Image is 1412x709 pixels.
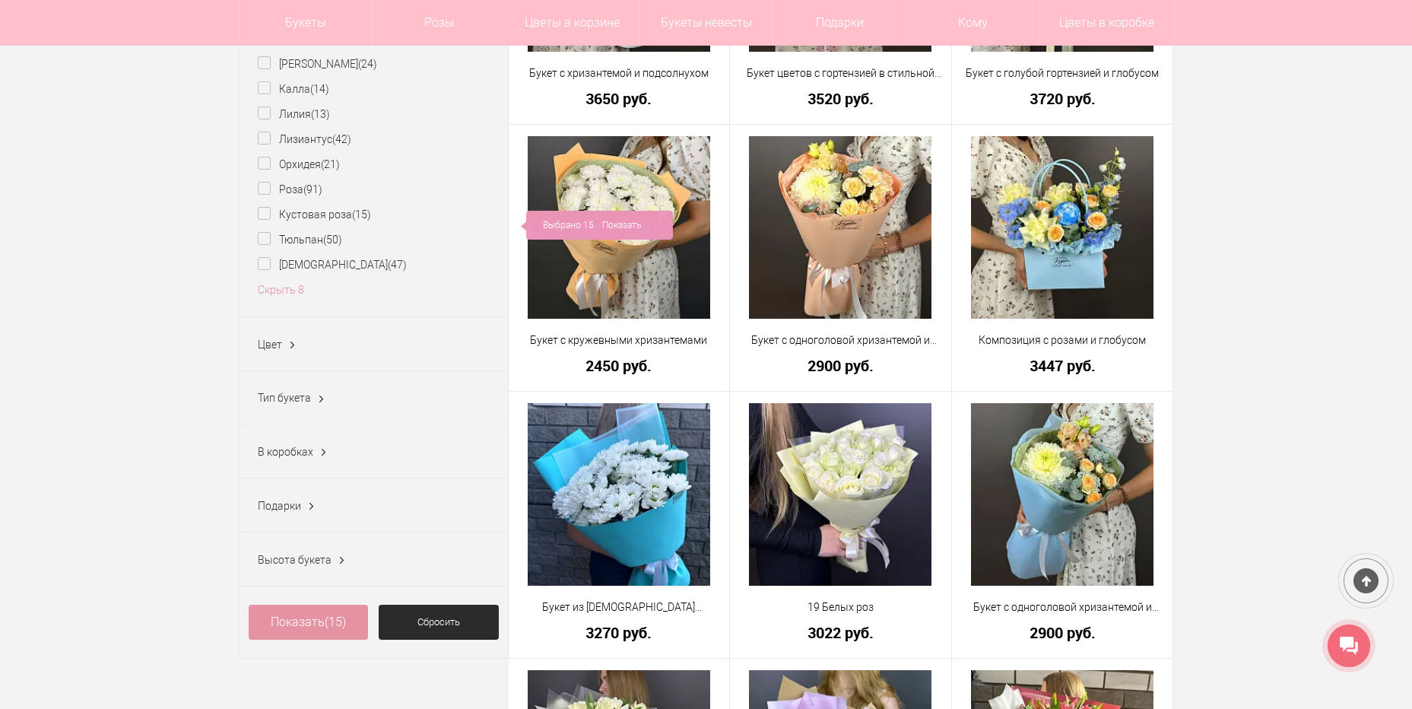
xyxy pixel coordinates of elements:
a: Показать [602,211,641,240]
ins: (42) [332,133,351,145]
img: 19 Белых роз [749,403,931,586]
a: Показать(15) [249,605,369,640]
a: 3520 руб. [740,91,941,107]
label: Роза [258,182,322,198]
label: Лизиантус [258,132,351,148]
label: [DEMOGRAPHIC_DATA] [258,257,407,273]
ins: (21) [321,158,340,170]
label: [PERSON_NAME] [258,56,377,72]
a: 2900 руб. [740,358,941,374]
label: Орхидея [258,157,340,173]
span: Тип букета [258,392,311,404]
a: 19 Белых роз [740,599,941,615]
img: Композиция с розами и глобусом [971,136,1153,319]
a: Сбросить [379,605,499,640]
ins: (14) [310,83,329,95]
label: Калла [258,81,329,97]
img: Букет из хризантем кустовых [528,403,710,586]
ins: (24) [358,58,377,70]
a: 2450 руб. [519,358,720,374]
a: Букет с кружевными хризантемами [519,332,720,348]
a: Композиция с розами и глобусом [962,332,1163,348]
span: (15) [325,615,346,629]
a: 3650 руб. [519,91,720,107]
img: Букет с одноголовой хризантемой и эустомой [749,136,931,319]
a: Букет с хризантемой и подсолнухом [519,65,720,81]
span: Цвет [258,339,282,351]
ins: (13) [311,108,330,120]
a: Скрыть 8 [258,284,304,296]
ins: (47) [388,259,407,271]
a: Букет из [DEMOGRAPHIC_DATA] кустовых [519,599,720,615]
span: В коробках [258,446,313,458]
a: 3270 руб. [519,625,720,641]
ins: (15) [352,208,371,221]
div: Выбрано: [521,211,673,240]
a: Букет с одноголовой хризантемой и эустомой в голубой упаковке [962,599,1163,615]
img: Букет с кружевными хризантемами [528,136,710,319]
ins: (91) [303,183,322,196]
a: 3022 руб. [740,625,941,641]
img: Букет с одноголовой хризантемой и эустомой в голубой упаковке [971,403,1153,586]
label: Кустовая роза [258,207,371,223]
span: Высота букета [258,554,332,566]
a: Букет с голубой гортензией и глобусом [962,65,1163,81]
a: 2900 руб. [962,625,1163,641]
a: 3447 руб. [962,358,1163,374]
label: Тюльпан [258,232,342,248]
a: 3720 руб. [962,91,1163,107]
a: Букет с одноголовой хризантемой и эустомой [740,332,941,348]
span: Подарки [258,500,301,512]
span: 15 [583,211,594,240]
label: Лилия [258,107,330,122]
ins: (50) [323,234,342,246]
a: Букет цветов с гортензией в стильной упаковке [740,65,941,81]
